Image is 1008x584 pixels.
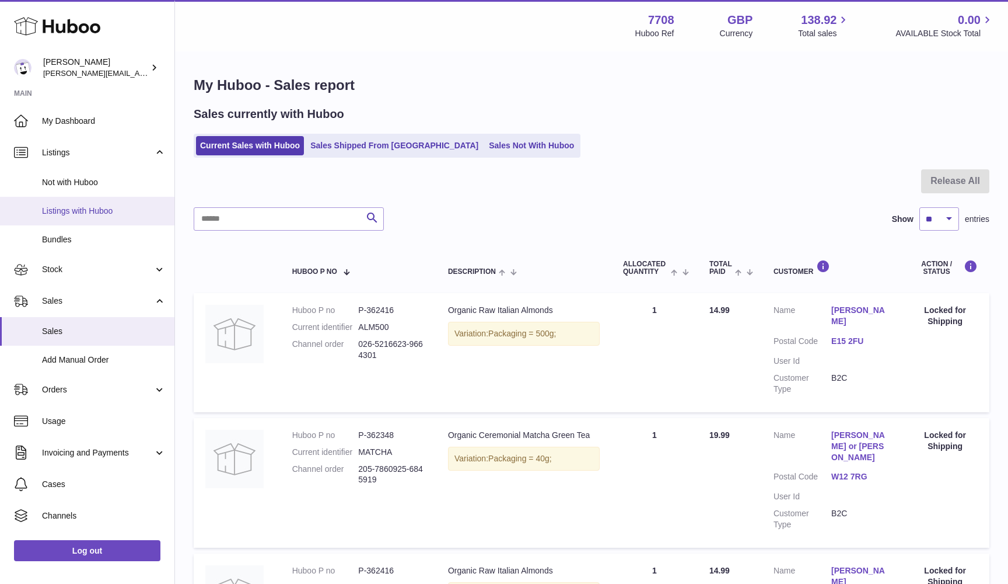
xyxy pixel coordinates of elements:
div: Organic Ceremonial Matcha Green Tea [448,430,600,441]
span: Listings with Huboo [42,206,166,217]
dd: B2C [831,508,889,530]
dd: P-362348 [358,430,425,441]
dt: Channel order [292,339,359,361]
span: Usage [42,416,166,427]
span: Sales [42,326,166,337]
div: Currency [720,28,753,39]
h2: Sales currently with Huboo [194,106,344,122]
dt: Channel order [292,464,359,486]
span: Listings [42,147,153,158]
td: 1 [611,418,698,548]
span: Description [448,268,496,276]
a: W12 7RG [831,471,889,482]
dt: Current identifier [292,322,359,333]
span: 19.99 [709,430,730,440]
span: Sales [42,296,153,307]
dt: Postal Code [773,336,831,350]
span: Bundles [42,234,166,245]
dt: User Id [773,491,831,502]
dt: Current identifier [292,447,359,458]
span: Channels [42,510,166,522]
span: Cases [42,479,166,490]
dt: Customer Type [773,373,831,395]
div: Locked for Shipping [912,430,978,452]
a: Sales Shipped From [GEOGRAPHIC_DATA] [306,136,482,155]
dt: Name [773,305,831,330]
div: Variation: [448,322,600,346]
a: 138.92 Total sales [798,12,850,39]
div: Organic Raw Italian Almonds [448,305,600,316]
span: Packaging = 40g; [488,454,552,463]
dt: Customer Type [773,508,831,530]
img: no-photo.jpg [205,305,264,363]
dd: P-362416 [358,305,425,316]
span: Add Manual Order [42,354,166,366]
div: Variation: [448,447,600,471]
dt: Postal Code [773,471,831,485]
span: My Dashboard [42,116,166,127]
strong: GBP [727,12,752,28]
span: entries [965,214,989,225]
span: Orders [42,384,153,395]
h1: My Huboo - Sales report [194,76,989,95]
dt: Huboo P no [292,430,359,441]
dd: MATCHA [358,447,425,458]
dt: Name [773,430,831,466]
dt: User Id [773,356,831,367]
span: 0.00 [958,12,981,28]
a: [PERSON_NAME] [831,305,889,327]
a: Current Sales with Huboo [196,136,304,155]
span: Stock [42,264,153,275]
span: [PERSON_NAME][EMAIL_ADDRESS][DOMAIN_NAME] [43,68,234,78]
span: Invoicing and Payments [42,447,153,458]
span: 138.92 [801,12,836,28]
div: Locked for Shipping [912,305,978,327]
a: E15 2FU [831,336,889,347]
span: Not with Huboo [42,177,166,188]
a: [PERSON_NAME] or [PERSON_NAME] [831,430,889,463]
div: Organic Raw Italian Almonds [448,565,600,576]
div: Huboo Ref [635,28,674,39]
img: no-photo.jpg [205,430,264,488]
td: 1 [611,293,698,412]
span: 14.99 [709,305,730,315]
dd: P-362416 [358,565,425,576]
dd: 205-7860925-6845919 [358,464,425,486]
span: ALLOCATED Quantity [623,260,668,276]
dd: B2C [831,373,889,395]
dd: 026-5216623-9664301 [358,339,425,361]
div: Action / Status [912,260,978,276]
img: victor@erbology.co [14,59,32,77]
div: [PERSON_NAME] [43,57,148,79]
div: Customer [773,260,889,276]
span: Total sales [798,28,850,39]
dt: Huboo P no [292,305,359,316]
span: AVAILABLE Stock Total [895,28,994,39]
a: Sales Not With Huboo [485,136,578,155]
dt: Huboo P no [292,565,359,576]
span: Huboo P no [292,268,337,276]
a: Log out [14,540,160,561]
strong: 7708 [648,12,674,28]
span: Total paid [709,260,732,276]
a: 0.00 AVAILABLE Stock Total [895,12,994,39]
span: 14.99 [709,566,730,575]
label: Show [892,214,914,225]
dd: ALM500 [358,322,425,333]
span: Packaging = 500g; [488,329,556,338]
